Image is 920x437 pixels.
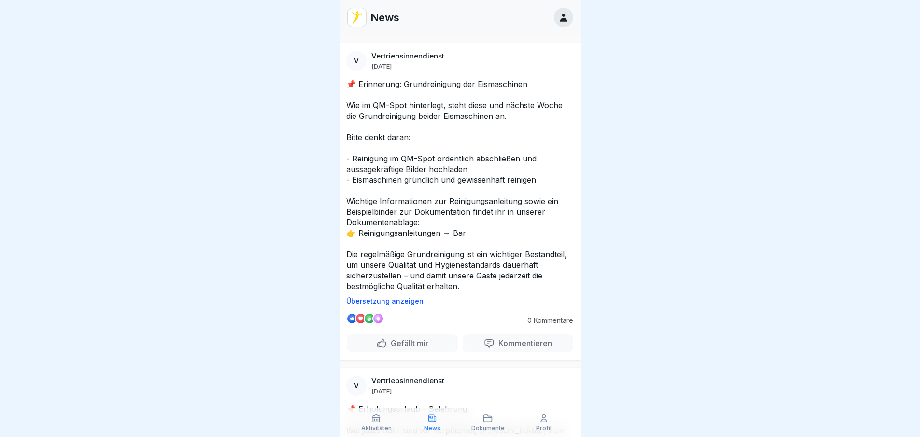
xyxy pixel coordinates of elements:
p: [DATE] [371,387,392,395]
img: vd4jgc378hxa8p7qw0fvrl7x.png [348,8,366,27]
p: [DATE] [371,62,392,70]
p: Gefällt mir [387,338,428,348]
p: 0 Kommentare [520,317,573,324]
p: News [370,11,399,24]
div: V [346,51,367,71]
p: Profil [536,425,552,432]
p: Übersetzung anzeigen [346,297,574,305]
p: 📌 Erinnerung: Grundreinigung der Eismaschinen Wie im QM-Spot hinterlegt, steht diese und nächste ... [346,79,574,291]
p: Vertriebsinnendienst [371,377,444,385]
p: Kommentieren [495,338,552,348]
div: V [346,376,367,396]
p: Aktivitäten [361,425,392,432]
p: Dokumente [471,425,505,432]
p: Vertriebsinnendienst [371,52,444,60]
p: News [424,425,440,432]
